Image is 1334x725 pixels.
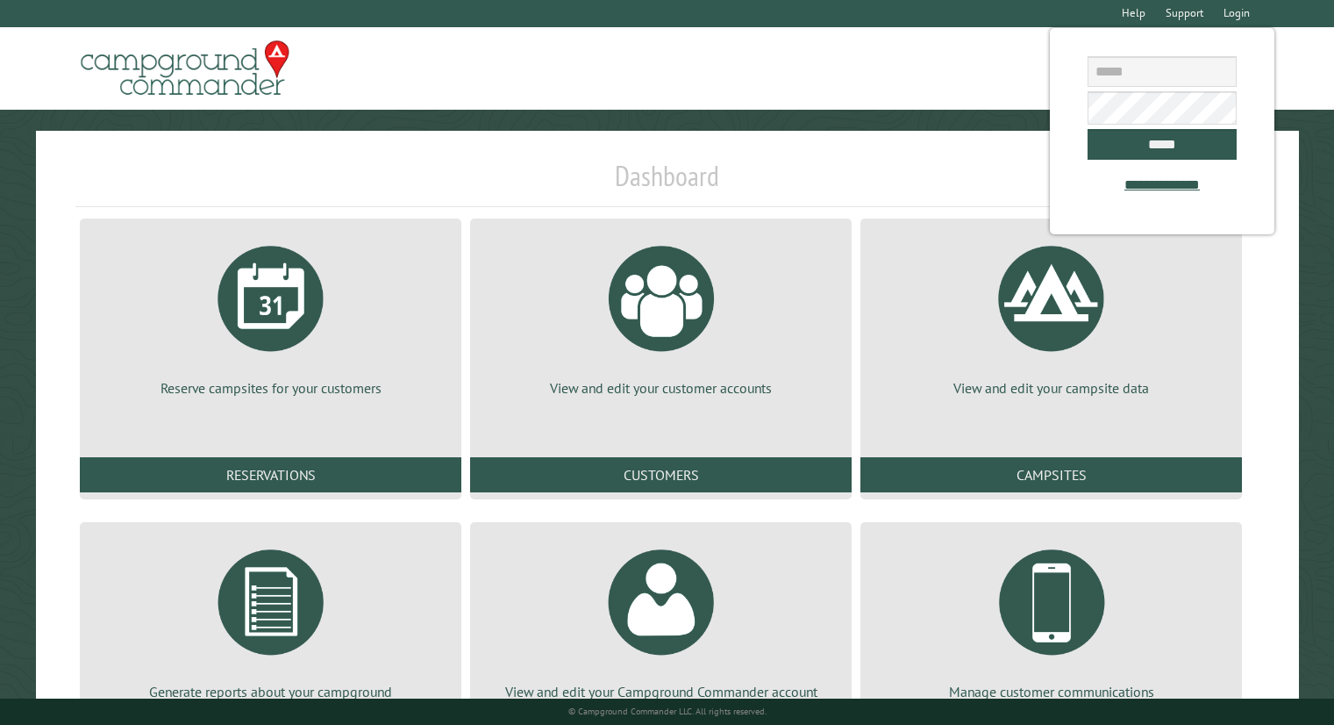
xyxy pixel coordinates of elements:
[75,34,295,103] img: Campground Commander
[881,682,1221,701] p: Manage customer communications
[101,682,440,701] p: Generate reports about your campground
[101,536,440,701] a: Generate reports about your campground
[860,457,1242,492] a: Campsites
[491,233,831,398] a: View and edit your customer accounts
[491,378,831,398] p: View and edit your customer accounts
[101,378,440,398] p: Reserve campsites for your customers
[80,457,461,492] a: Reservations
[470,457,852,492] a: Customers
[881,233,1221,398] a: View and edit your campsite data
[491,682,831,701] p: View and edit your Campground Commander account
[491,536,831,701] a: View and edit your Campground Commander account
[568,706,767,717] small: © Campground Commander LLC. All rights reserved.
[881,536,1221,701] a: Manage customer communications
[75,159,1259,207] h1: Dashboard
[101,233,440,398] a: Reserve campsites for your customers
[881,378,1221,398] p: View and edit your campsite data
